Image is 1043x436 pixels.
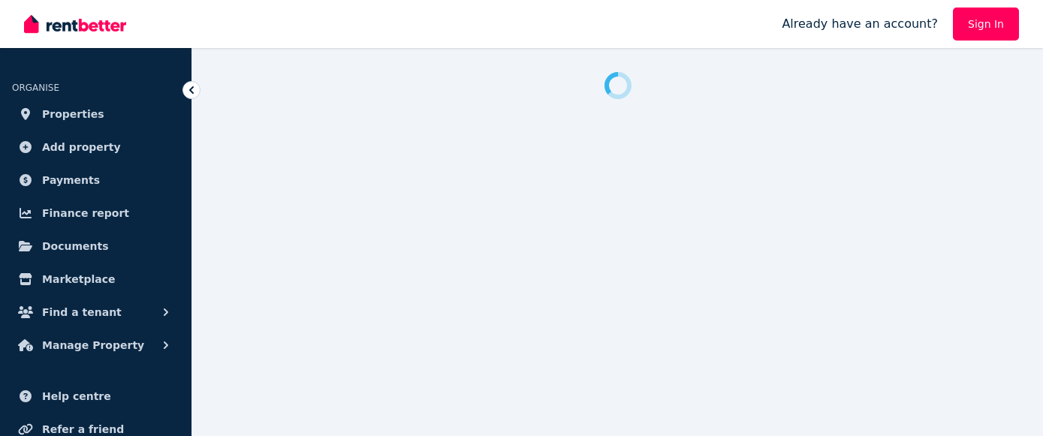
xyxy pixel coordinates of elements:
img: RentBetter [24,13,126,35]
button: Manage Property [12,330,179,360]
span: Manage Property [42,336,144,354]
span: Documents [42,237,109,255]
span: Marketplace [42,270,115,288]
a: Finance report [12,198,179,228]
span: Find a tenant [42,303,122,321]
span: Already have an account? [782,15,938,33]
span: Help centre [42,387,111,405]
a: Sign In [953,8,1019,41]
a: Payments [12,165,179,195]
span: Properties [42,105,104,123]
a: Add property [12,132,179,162]
a: Properties [12,99,179,129]
span: ORGANISE [12,83,59,93]
span: Add property [42,138,121,156]
span: Finance report [42,204,129,222]
span: Payments [42,171,100,189]
a: Documents [12,231,179,261]
button: Find a tenant [12,297,179,327]
a: Help centre [12,381,179,411]
a: Marketplace [12,264,179,294]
